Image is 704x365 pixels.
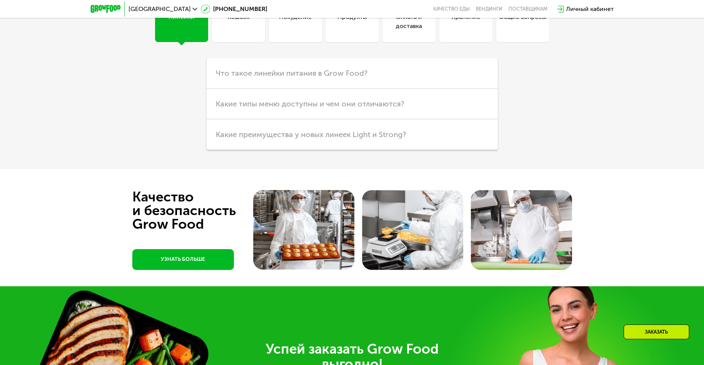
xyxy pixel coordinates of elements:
[227,12,249,31] div: Кешбэк
[499,12,546,31] div: Общие вопросы
[132,190,264,231] div: Качество и безопасность Grow Food
[476,6,502,12] a: Вендинги
[508,6,547,12] div: поставщикам
[132,249,234,270] a: УЗНАТЬ БОЛЬШЕ
[169,12,194,31] div: Линейки
[624,324,689,339] div: Заказать
[216,130,406,139] span: Какие преимущества у новых линеек Light и Strong?
[383,12,436,31] div: Оплата и доставка
[566,5,614,14] div: Личный кабинет
[216,99,404,108] span: Какие типы меню доступны и чем они отличаются?
[279,12,312,31] div: Похудение
[433,6,470,12] a: Качество еды
[452,12,480,31] div: Хранение
[129,6,191,12] span: [GEOGRAPHIC_DATA]
[216,69,367,78] span: Что такое линейки питания в Grow Food?
[201,5,267,14] a: [PHONE_NUMBER]
[337,12,367,31] div: Продукты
